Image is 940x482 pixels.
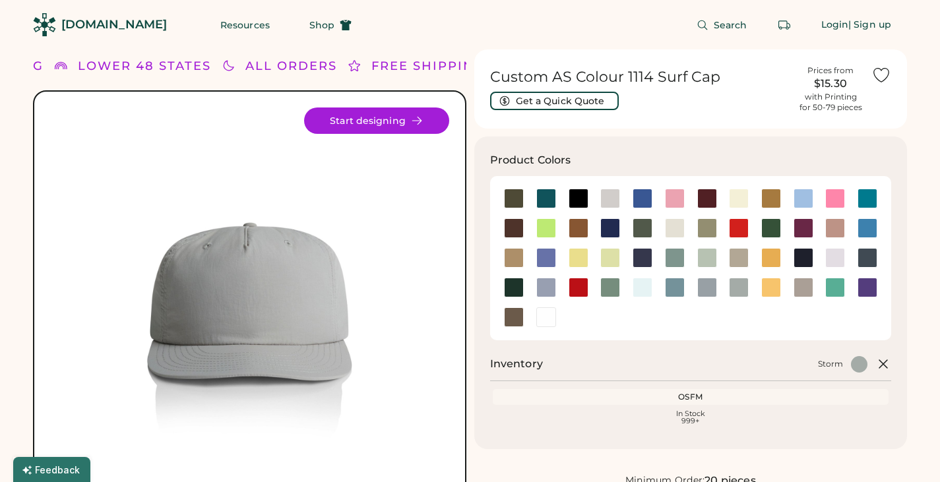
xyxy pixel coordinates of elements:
[304,107,449,134] button: Start designing
[818,359,843,369] div: Storm
[371,57,485,75] div: FREE SHIPPING
[771,12,798,38] button: Retrieve an order
[714,20,747,30] span: Search
[294,12,367,38] button: Shop
[490,356,543,372] h2: Inventory
[798,76,863,92] div: $15.30
[33,13,56,36] img: Rendered Logo - Screens
[807,65,854,76] div: Prices from
[877,423,934,479] iframe: Front Chat
[204,12,286,38] button: Resources
[490,152,571,168] h3: Product Colors
[495,410,887,425] div: In Stock 999+
[309,20,334,30] span: Shop
[490,92,619,110] button: Get a Quick Quote
[490,68,790,86] h1: Custom AS Colour 1114 Surf Cap
[61,16,167,33] div: [DOMAIN_NAME]
[495,392,887,402] div: OSFM
[245,57,337,75] div: ALL ORDERS
[681,12,763,38] button: Search
[848,18,891,32] div: | Sign up
[821,18,849,32] div: Login
[799,92,862,113] div: with Printing for 50-79 pieces
[78,57,211,75] div: LOWER 48 STATES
